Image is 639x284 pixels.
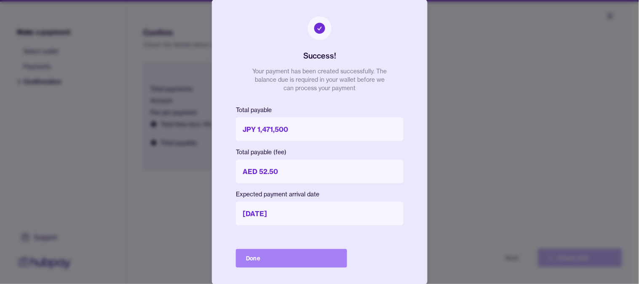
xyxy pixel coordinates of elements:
[236,160,404,183] p: AED 52.50
[236,249,347,268] button: Done
[236,118,404,141] p: JPY 1,471,500
[236,148,404,156] p: Total payable (fee)
[236,106,404,114] p: Total payable
[252,67,387,92] p: Your payment has been created successfully. The balance due is required in your wallet before we ...
[236,190,404,198] p: Expected payment arrival date
[303,50,336,62] h2: Success!
[236,202,404,225] p: [DATE]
